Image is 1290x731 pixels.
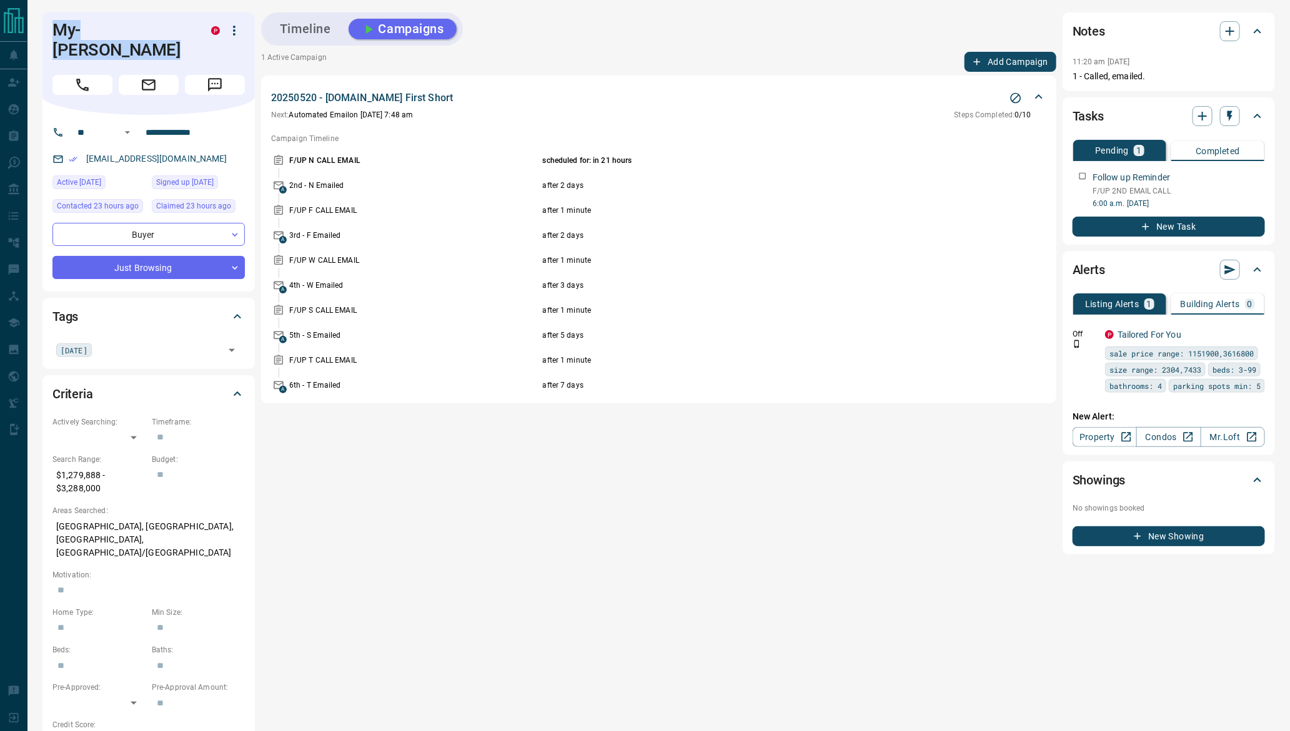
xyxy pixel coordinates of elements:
button: Timeline [267,19,344,39]
a: Property [1073,427,1137,447]
a: Condos [1136,427,1201,447]
p: after 5 days [543,330,960,341]
p: $1,279,888 - $3,288,000 [52,465,146,499]
h2: Showings [1073,470,1126,490]
span: Contacted 23 hours ago [57,200,139,212]
p: Pre-Approved: [52,682,146,693]
span: Next: [271,110,289,119]
p: after 2 days [543,180,960,191]
p: Pre-Approval Amount: [152,682,245,693]
p: Search Range: [52,454,146,465]
a: [EMAIL_ADDRESS][DOMAIN_NAME] [86,154,227,164]
span: size range: 2304,7433 [1109,363,1201,376]
button: Stop Campaign [1006,89,1025,107]
p: 6:00 a.m. [DATE] [1093,198,1265,209]
button: Add Campaign [965,52,1056,72]
span: A [279,186,287,194]
div: Buyer [52,223,245,246]
p: Timeframe: [152,416,245,428]
p: Motivation: [52,569,245,581]
span: [DATE] [61,344,87,356]
p: scheduled for: in 21 hours [543,155,960,166]
p: Pending [1095,146,1129,155]
p: Actively Searching: [52,416,146,428]
p: F/UP W CALL EMAIL [289,255,540,266]
p: Listing Alerts [1085,300,1139,308]
h2: Tasks [1073,106,1104,126]
span: Steps Completed: [955,110,1015,119]
div: Criteria [52,379,245,409]
p: 5th - S Emailed [289,330,540,341]
p: after 3 days [543,280,960,291]
p: after 2 days [543,230,960,241]
p: 11:20 am [DATE] [1073,57,1130,66]
p: Credit Score: [52,719,245,730]
svg: Push Notification Only [1073,340,1081,348]
div: Just Browsing [52,256,245,279]
p: after 1 minute [543,205,960,216]
p: F/UP S CALL EMAIL [289,305,540,316]
p: Beds: [52,644,146,655]
span: parking spots min: 5 [1173,380,1261,392]
button: New Task [1073,217,1265,237]
p: Baths: [152,644,245,655]
div: property.ca [1105,330,1114,339]
h2: Tags [52,307,78,326]
p: F/UP F CALL EMAIL [289,205,540,216]
div: Sat Sep 13 2025 [152,175,245,193]
a: Mr.Loft [1201,427,1265,447]
span: beds: 3-99 [1213,363,1256,376]
span: A [279,336,287,343]
div: Tasks [1073,101,1265,131]
div: Alerts [1073,255,1265,285]
div: Showings [1073,465,1265,495]
p: after 7 days [543,380,960,391]
a: Tailored For You [1118,330,1181,340]
p: Follow up Reminder [1093,171,1170,184]
button: Open [120,125,135,140]
span: Message [185,75,245,95]
p: after 1 minute [543,355,960,366]
p: F/UP T CALL EMAIL [289,355,540,366]
span: Email [119,75,179,95]
p: Automated Email on [DATE] 7:48 am [271,109,413,120]
p: 2nd - N Emailed [289,180,540,191]
p: Building Alerts [1181,300,1240,308]
svg: Email Verified [69,155,77,164]
button: Open [223,341,241,359]
div: Sat Sep 13 2025 [52,175,146,193]
p: Areas Searched: [52,505,245,516]
span: Call [52,75,112,95]
span: A [279,286,287,293]
p: 1 Active Campaign [261,52,327,72]
p: Budget: [152,454,245,465]
p: Campaign Timeline [271,133,1046,144]
p: after 1 minute [543,255,960,266]
span: bathrooms: 4 [1109,380,1162,392]
div: property.ca [211,26,220,35]
span: sale price range: 1151900,3616800 [1109,347,1254,360]
p: after 1 minute [543,305,960,316]
p: 1 [1136,146,1141,155]
p: 0 / 10 [955,109,1031,120]
p: F/UP N CALL EMAIL [289,155,540,166]
h2: Criteria [52,384,93,404]
div: Sun Sep 14 2025 [152,199,245,217]
span: A [279,386,287,393]
span: Active [DATE] [57,176,101,189]
p: 4th - W Emailed [289,280,540,291]
p: 3rd - F Emailed [289,230,540,241]
h2: Alerts [1073,260,1105,280]
p: No showings booked [1073,503,1265,514]
span: A [279,236,287,243]
p: New Alert: [1073,410,1265,423]
p: F/UP 2ND EMAIL CALL [1093,185,1265,197]
button: New Showing [1073,526,1265,546]
p: Off [1073,328,1098,340]
div: Notes [1073,16,1265,46]
p: Completed [1196,147,1240,155]
h1: My-[PERSON_NAME] [52,20,192,60]
p: 1 [1147,300,1152,308]
p: 1 - Called, emailed. [1073,70,1265,83]
p: Home Type: [52,607,146,618]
